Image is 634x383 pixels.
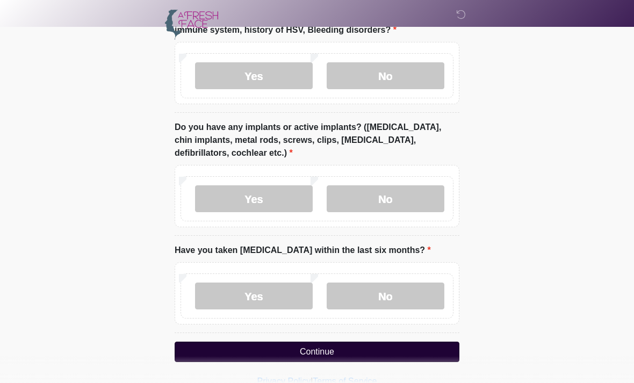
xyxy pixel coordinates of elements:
[164,8,219,41] img: A Fresh Face Aesthetics Inc Logo
[195,283,313,309] label: Yes
[175,244,431,257] label: Have you taken [MEDICAL_DATA] within the last six months?
[195,185,313,212] label: Yes
[327,283,444,309] label: No
[327,62,444,89] label: No
[175,121,459,160] label: Do you have any implants or active implants? ([MEDICAL_DATA], chin implants, metal rods, screws, ...
[175,342,459,362] button: Continue
[327,185,444,212] label: No
[195,62,313,89] label: Yes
